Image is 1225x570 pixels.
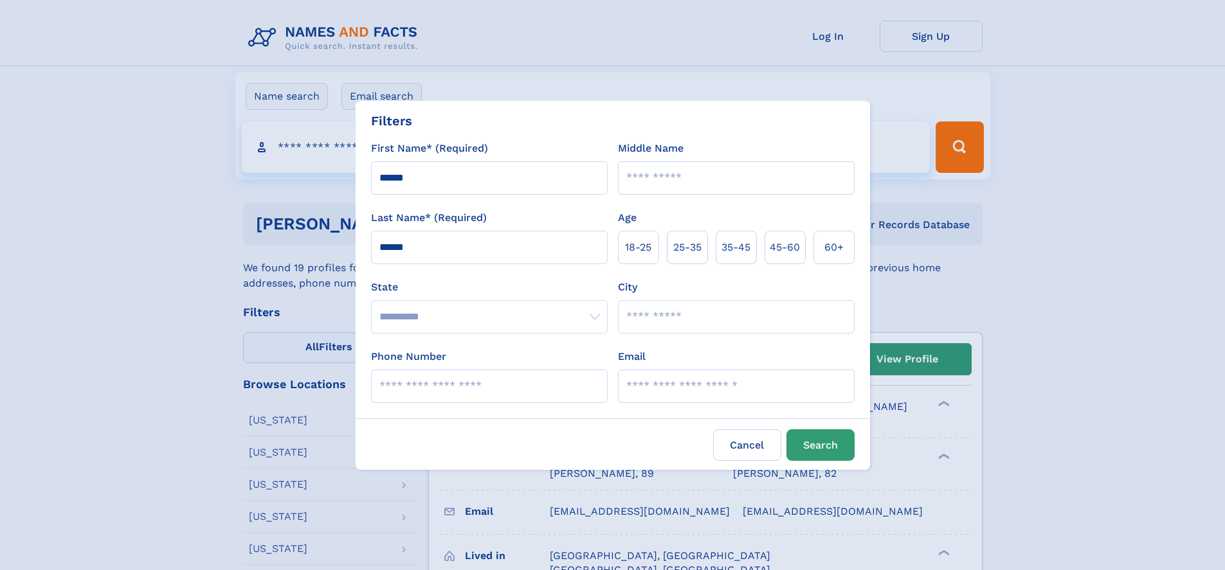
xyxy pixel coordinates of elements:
[618,280,637,295] label: City
[371,111,412,130] div: Filters
[770,240,800,255] span: 45‑60
[618,210,637,226] label: Age
[618,141,684,156] label: Middle Name
[371,141,488,156] label: First Name* (Required)
[618,349,646,364] label: Email
[673,240,702,255] span: 25‑35
[371,280,608,295] label: State
[625,240,651,255] span: 18‑25
[721,240,750,255] span: 35‑45
[786,429,855,461] button: Search
[371,210,487,226] label: Last Name* (Required)
[371,349,446,364] label: Phone Number
[713,429,781,461] label: Cancel
[824,240,844,255] span: 60+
